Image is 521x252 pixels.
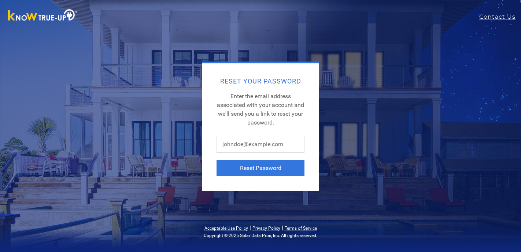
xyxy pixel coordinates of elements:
[217,78,304,85] h2: Reset Your Password
[282,224,283,231] span: |
[285,226,317,231] a: Terms of Service
[217,160,304,176] button: Reset Password
[217,93,304,126] span: Enter the email address associated with your account and we'll send you a link to reset your pass...
[250,224,251,231] span: |
[479,12,521,21] a: Contact Us
[204,226,248,231] a: Acceptable Use Policy
[4,8,81,24] img: Know True-Up
[217,136,304,153] input: johndoe@example.com
[252,226,280,231] a: Privacy Policy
